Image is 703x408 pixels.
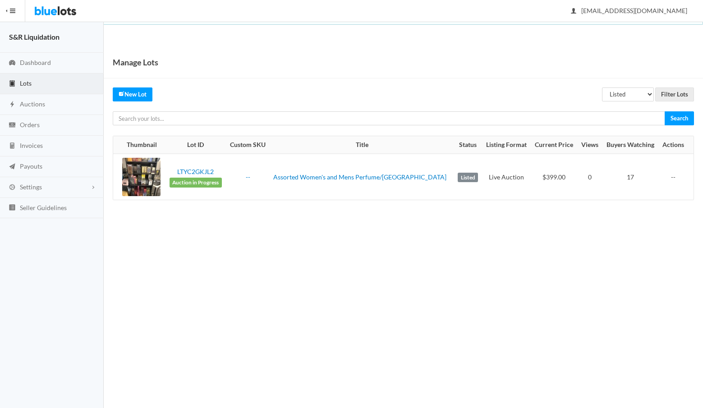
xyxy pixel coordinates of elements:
a: Assorted Women's and Mens Perfume/[GEOGRAPHIC_DATA] [273,173,446,181]
th: Listing Format [482,136,531,154]
span: Settings [20,183,42,191]
span: Invoices [20,142,43,149]
td: 17 [602,154,659,200]
th: Current Price [531,136,577,154]
span: Auctions [20,100,45,108]
ion-icon: speedometer [8,59,17,68]
label: Listed [458,173,478,183]
ion-icon: calculator [8,142,17,151]
th: Actions [658,136,694,154]
th: Custom SKU [226,136,270,154]
a: -- [246,173,250,181]
th: Status [454,136,482,154]
ion-icon: cash [8,121,17,130]
span: Orders [20,121,40,128]
th: Views [578,136,602,154]
input: Filter Lots [655,87,694,101]
ion-icon: person [569,7,578,16]
th: Buyers Watching [602,136,659,154]
ion-icon: clipboard [8,80,17,88]
th: Thumbnail [113,136,165,154]
td: $399.00 [531,154,577,200]
ion-icon: flash [8,101,17,109]
span: Seller Guidelines [20,204,67,211]
input: Search your lots... [113,111,665,125]
td: Live Auction [482,154,531,200]
span: Dashboard [20,59,51,66]
ion-icon: cog [8,183,17,192]
th: Title [270,136,454,154]
span: Auction in Progress [170,178,222,188]
ion-icon: create [119,91,124,96]
ion-icon: paper plane [8,163,17,171]
input: Search [665,111,694,125]
h1: Manage Lots [113,55,158,69]
th: Lot ID [165,136,226,154]
strong: S&R Liquidation [9,32,60,41]
ion-icon: list box [8,204,17,212]
td: 0 [578,154,602,200]
span: Lots [20,79,32,87]
a: createNew Lot [113,87,152,101]
span: [EMAIL_ADDRESS][DOMAIN_NAME] [571,7,687,14]
td: -- [658,154,694,200]
a: LTYC2GKJL2 [177,168,214,175]
span: Payouts [20,162,42,170]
